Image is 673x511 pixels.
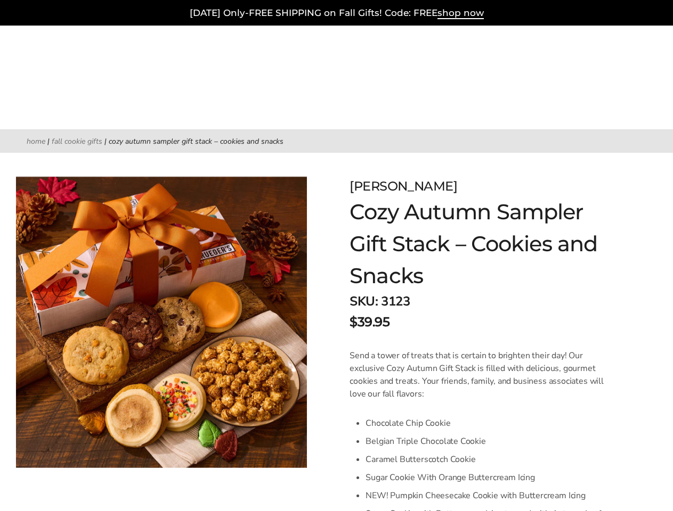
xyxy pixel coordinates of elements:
li: Chocolate Chip Cookie [366,414,620,432]
h1: Cozy Autumn Sampler Gift Stack – Cookies and Snacks [350,196,620,292]
p: Send a tower of treats that is certain to brighten their day! Our exclusive Cozy Autumn Gift Stac... [350,349,620,400]
img: Cozy Autumn Sampler Gift Stack – Cookies and Snacks [16,177,307,467]
nav: breadcrumbs [27,135,646,147]
span: 3123 [381,293,410,310]
li: Belgian Triple Chocolate Cookie [366,432,620,450]
span: $39.95 [350,312,390,332]
a: Home [27,136,45,146]
li: Caramel Butterscotch Cookie [366,450,620,468]
strong: SKU: [350,293,378,310]
span: Cozy Autumn Sampler Gift Stack – Cookies and Snacks [109,136,283,146]
span: shop now [437,7,484,19]
span: | [47,136,50,146]
a: Fall Cookie Gifts [52,136,102,146]
a: [DATE] Only-FREE SHIPPING on Fall Gifts! Code: FREEshop now [190,7,484,19]
li: NEW! Pumpkin Cheesecake Cookie with Buttercream Icing [366,487,620,505]
div: [PERSON_NAME] [350,177,620,196]
span: | [104,136,107,146]
li: Sugar Cookie With Orange Buttercream Icing [366,468,620,487]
